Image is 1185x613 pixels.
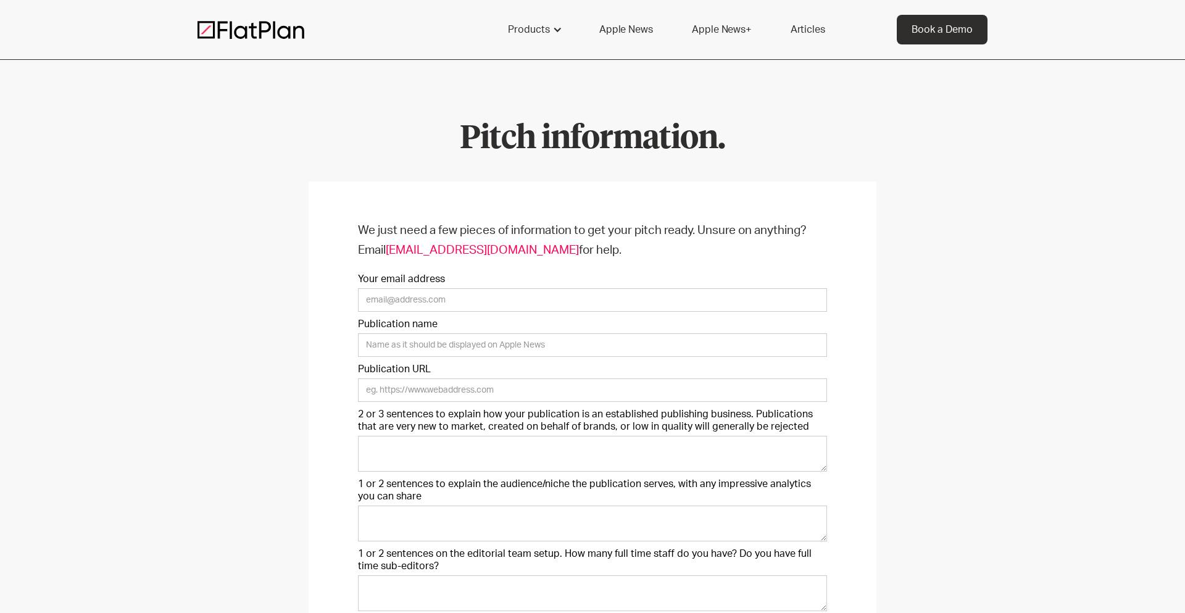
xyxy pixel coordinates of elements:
[584,15,667,44] a: Apple News
[358,363,827,375] label: Publication URL
[776,15,840,44] a: Articles
[358,288,827,312] input: email@address.com
[197,122,987,157] h1: Pitch information.
[358,273,827,285] label: Your email address
[358,221,827,261] p: We just need a few pieces of information to get your pitch ready. Unsure on anything? Email for h...
[386,244,579,256] a: [EMAIL_ADDRESS][DOMAIN_NAME]
[358,408,827,433] label: 2 or 3 sentences to explain how your publication is an established publishing business. Publicati...
[358,318,827,330] label: Publication name
[912,22,973,37] div: Book a Demo
[508,22,550,37] div: Products
[677,15,765,44] a: Apple News+
[358,478,827,502] label: 1 or 2 sentences to explain the audience/niche the publication serves, with any impressive analyt...
[358,548,827,572] label: 1 or 2 sentences on the editorial team setup. How many full time staff do you have? Do you have f...
[493,15,575,44] div: Products
[897,15,987,44] a: Book a Demo
[358,333,827,357] input: Name as it should be displayed on Apple News
[358,378,827,402] input: eg. https://www.webaddress.com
